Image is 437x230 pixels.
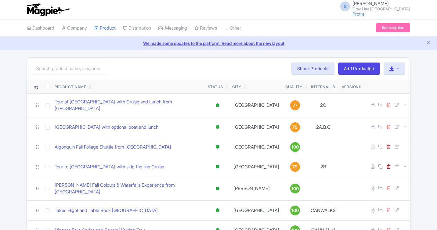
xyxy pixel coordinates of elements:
[55,207,158,214] a: Takes Flight and Table Rock [GEOGRAPHIC_DATA]
[55,99,203,112] a: Tour of [GEOGRAPHIC_DATA] with Cruise and Lunch from [GEOGRAPHIC_DATA]
[55,124,158,131] a: [GEOGRAPHIC_DATA] with optional boat and lunch
[307,93,339,117] td: 2C
[230,117,283,137] td: [GEOGRAPHIC_DATA]
[291,144,299,150] span: 100
[158,20,187,37] a: Messaging
[4,40,433,46] a: We made some updates to the platform. Read more about the new layout
[291,185,299,192] span: 100
[55,164,164,171] a: Tour to [GEOGRAPHIC_DATA] with skip the line Cruise
[285,206,305,215] a: 100
[352,11,365,16] a: Profile
[426,39,431,46] button: Close announcement
[376,23,410,32] a: Subscription
[94,20,116,37] a: Product
[230,157,283,177] td: [GEOGRAPHIC_DATA]
[27,20,54,37] a: Dashboard
[285,100,305,110] a: 77
[307,117,339,137] td: 2A,B,C
[230,93,283,117] td: [GEOGRAPHIC_DATA]
[292,164,298,170] span: 79
[215,142,221,151] div: Active
[291,207,299,214] span: 100
[291,63,334,75] a: Share Products
[285,122,305,132] a: 79
[285,162,305,172] a: 79
[285,184,305,193] a: 100
[208,84,223,90] div: Status
[215,184,221,193] div: Active
[285,84,302,90] div: Quality
[123,20,151,37] a: Distribution
[230,200,283,220] td: [GEOGRAPHIC_DATA]
[62,20,87,37] a: Company
[24,3,71,16] img: logo-ab69f6fb50320c5b225c76a69d11143b.png
[352,7,410,11] small: Gray Line [GEOGRAPHIC_DATA]
[215,206,221,215] div: Active
[55,144,171,151] a: Algonquin Fall Foliage Shuttle from [GEOGRAPHIC_DATA]
[215,123,221,131] div: Active
[293,102,298,109] span: 77
[32,63,108,74] input: Search product name, city, or interal id
[285,142,305,152] a: 100
[337,1,410,11] a: S [PERSON_NAME] Gray Line [GEOGRAPHIC_DATA]
[55,182,203,196] a: [PERSON_NAME] Fall Colours & Waterfalls Experience from [GEOGRAPHIC_DATA]
[215,162,221,171] div: Active
[340,2,350,11] span: S
[338,63,380,75] a: Add Product(s)
[224,20,241,37] a: Other
[230,177,283,200] td: [PERSON_NAME]
[194,20,217,37] a: Reviews
[307,157,339,177] td: 2B
[232,84,241,90] div: City
[230,137,283,157] td: [GEOGRAPHIC_DATA]
[352,1,389,6] span: [PERSON_NAME]
[292,124,298,131] span: 79
[339,80,364,94] th: Versions
[307,200,339,220] td: CANWALK2
[307,80,339,94] th: Internal ID
[215,101,221,110] div: Active
[55,84,86,90] div: Product Name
